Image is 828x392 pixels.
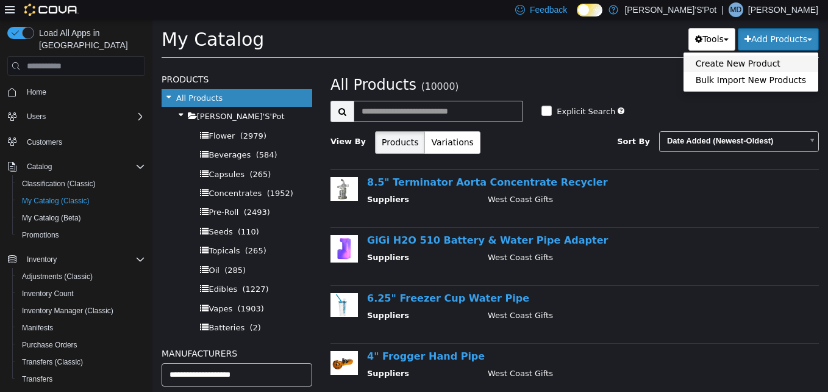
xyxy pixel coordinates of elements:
span: Transfers [17,372,145,387]
span: My Catalog (Beta) [22,213,81,223]
span: Batteries [56,303,92,313]
span: Users [27,112,46,122]
span: Pre-Roll [56,188,86,197]
span: (265) [97,150,118,159]
span: Purchase Orders [22,340,77,350]
span: Inventory [22,252,145,267]
span: Classification (Classic) [17,176,145,191]
a: Create New Product [531,36,666,53]
div: Matt Draper [729,2,743,17]
a: 8.5" Terminator Aorta Concentrate Recycler [215,157,455,169]
span: (1227) [90,265,116,274]
button: Manifests [12,319,150,336]
button: Add Products [585,9,666,31]
button: Users [22,109,51,124]
button: Variations [272,112,327,134]
span: Home [27,87,46,97]
button: My Catalog (Classic) [12,192,150,209]
span: Seeds [56,208,80,217]
button: Customers [2,132,150,150]
span: My Catalog (Classic) [17,194,145,208]
span: Transfers (Classic) [17,355,145,369]
span: Customers [22,134,145,149]
span: Feedback [530,4,567,16]
img: 150 [178,158,205,181]
a: Promotions [17,228,64,242]
a: Home [22,85,51,100]
span: Adjustments (Classic) [22,272,93,281]
a: Inventory Manager (Classic) [17,303,118,318]
img: 150 [178,216,205,243]
span: Catalog [27,162,52,172]
a: My Catalog (Beta) [17,211,86,225]
span: Inventory Count [22,289,74,299]
th: Suppliers [215,348,326,363]
span: Purchase Orders [17,338,145,352]
p: [PERSON_NAME] [748,2,818,17]
a: GiGi H2O 510 Battery & Water Pipe Adapter [215,215,455,227]
h5: Products [9,53,160,67]
a: Purchase Orders [17,338,82,352]
span: Beverages [56,131,98,140]
span: (1903) [85,285,112,294]
button: Adjustments (Classic) [12,268,150,285]
span: Manifests [22,323,53,333]
span: Load All Apps in [GEOGRAPHIC_DATA] [34,27,145,51]
button: Purchase Orders [12,336,150,354]
a: Transfers [17,372,57,387]
span: Manifests [17,321,145,335]
td: West Coast Gifts [326,232,661,247]
button: Transfers [12,371,150,388]
button: Catalog [22,159,57,174]
span: Inventory Count [17,286,145,301]
a: 6.25" Freezer Cup Water Pipe [215,273,377,285]
button: Home [2,83,150,101]
button: Inventory [22,252,62,267]
a: 4" Frogger Hand Pipe [215,331,332,343]
a: Bulk Import New Products [531,53,666,69]
span: My Catalog [9,9,112,31]
span: Flower [56,112,82,121]
a: Adjustments (Classic) [17,269,98,284]
a: Inventory Count [17,286,79,301]
span: All Products [178,57,264,74]
span: Transfers [22,374,52,384]
button: Inventory Count [12,285,150,302]
span: (110) [85,208,107,217]
button: Products [223,112,273,134]
p: | [721,2,724,17]
small: (10000) [269,62,307,73]
th: Suppliers [215,174,326,189]
span: Users [22,109,145,124]
span: My Catalog (Classic) [22,196,90,206]
span: My Catalog (Beta) [17,211,145,225]
button: Tools [536,9,583,31]
a: Manifests [17,321,58,335]
button: My Catalog (Beta) [12,209,150,227]
span: (2493) [91,188,118,197]
input: Dark Mode [577,4,602,16]
span: Catalog [22,159,145,174]
span: Inventory Manager (Classic) [22,306,113,316]
td: West Coast Gifts [326,348,661,363]
span: All Products [24,74,70,83]
th: Suppliers [215,232,326,247]
a: Date Added (Newest-Oldest) [507,112,666,132]
button: Users [2,108,150,125]
span: (285) [72,246,93,255]
button: Inventory Manager (Classic) [12,302,150,319]
label: Explicit Search [401,86,463,98]
span: Adjustments (Classic) [17,269,145,284]
span: Customers [27,137,62,147]
span: Vapes [56,285,80,294]
span: Promotions [17,228,145,242]
a: Classification (Classic) [17,176,101,191]
span: Topicals [56,227,87,236]
td: West Coast Gifts [326,174,661,189]
button: Classification (Classic) [12,175,150,192]
span: Classification (Classic) [22,179,96,189]
span: (1952) [115,169,141,178]
img: 150 [178,332,205,355]
button: Catalog [2,158,150,175]
span: Home [22,84,145,100]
